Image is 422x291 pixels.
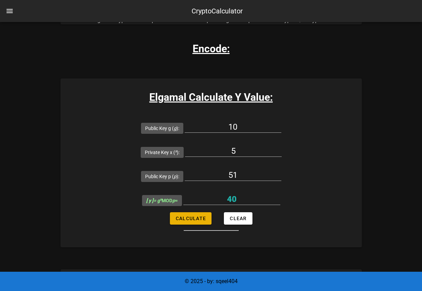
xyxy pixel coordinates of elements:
[174,126,176,131] i: g
[61,89,362,105] h3: Elgamal Calculate Y Value:
[193,41,230,56] h3: Encode:
[175,216,206,221] span: Calculate
[185,278,238,284] span: © 2025 - by: sqeel404
[160,197,162,202] sup: x
[1,3,18,19] button: nav-menu-toggle
[175,149,177,153] sup: x
[145,125,179,132] label: Public Key g ( ):
[145,149,180,156] label: Private Key x ( ):
[145,173,179,180] label: Public Key p ( ):
[224,212,252,225] button: Clear
[170,212,212,225] button: Calculate
[172,198,175,203] i: p
[192,6,243,16] div: CryptoCalculator
[229,216,247,221] span: Clear
[146,198,178,203] span: MOD =
[146,198,162,203] i: = g
[146,198,153,203] b: [ y ]
[174,174,176,179] i: p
